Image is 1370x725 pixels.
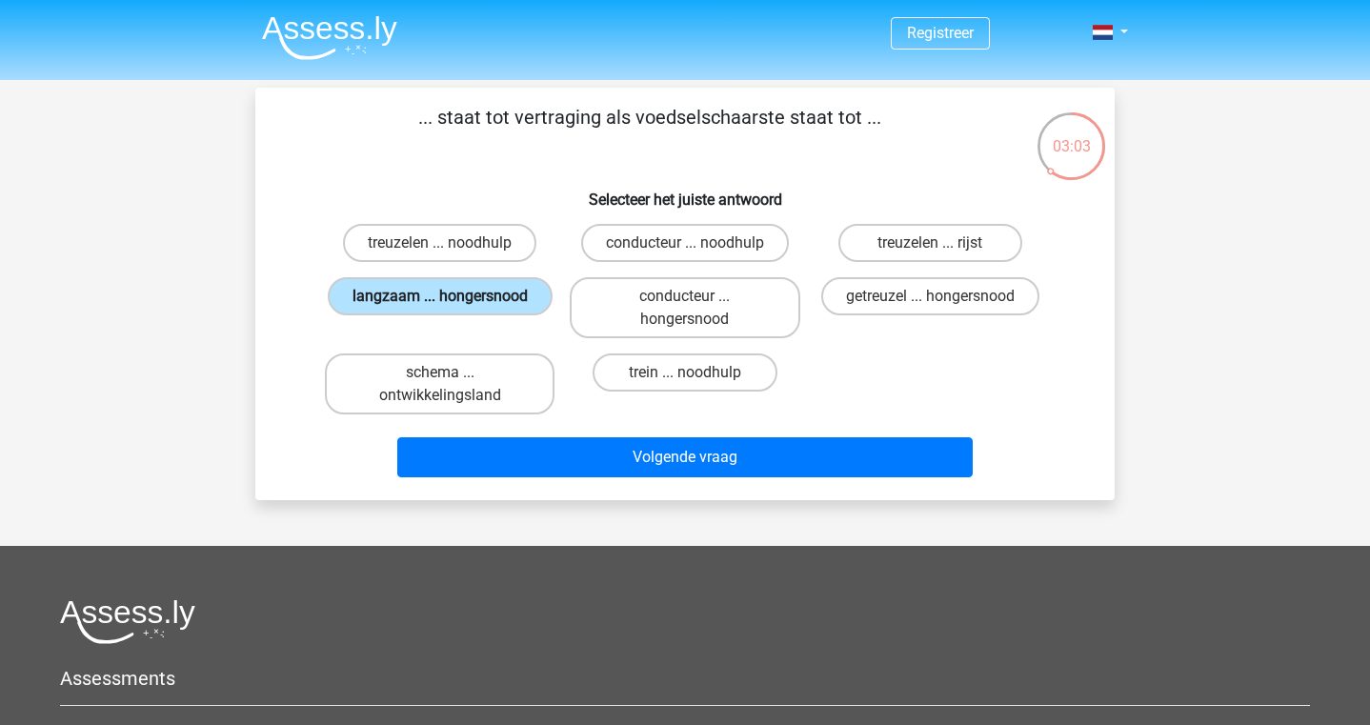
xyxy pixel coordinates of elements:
h6: Selecteer het juiste antwoord [286,175,1084,209]
label: treuzelen ... noodhulp [343,224,536,262]
div: 03:03 [1036,111,1107,158]
label: conducteur ... hongersnood [570,277,799,338]
label: treuzelen ... rijst [838,224,1022,262]
label: conducteur ... noodhulp [581,224,789,262]
p: ... staat tot vertraging als voedselschaarste staat tot ... [286,103,1013,160]
img: Assessly [262,15,397,60]
label: trein ... noodhulp [593,353,776,392]
img: Assessly logo [60,599,195,644]
h5: Assessments [60,667,1310,690]
a: Registreer [907,24,974,42]
label: schema ... ontwikkelingsland [325,353,554,414]
button: Volgende vraag [397,437,974,477]
label: langzaam ... hongersnood [328,277,553,315]
label: getreuzel ... hongersnood [821,277,1039,315]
